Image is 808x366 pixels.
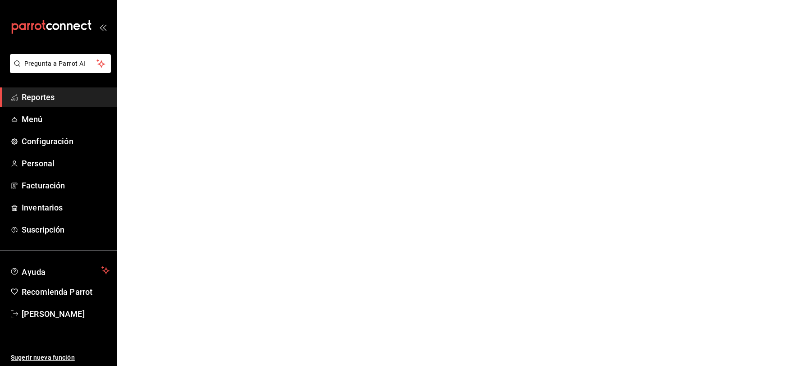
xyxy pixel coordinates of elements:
button: open_drawer_menu [99,23,106,31]
span: Configuración [22,135,110,147]
span: Facturación [22,179,110,192]
span: Personal [22,157,110,169]
span: Menú [22,113,110,125]
span: Recomienda Parrot [22,286,110,298]
span: Pregunta a Parrot AI [24,59,97,69]
span: Inventarios [22,201,110,214]
a: Pregunta a Parrot AI [6,65,111,75]
span: Ayuda [22,265,98,276]
span: [PERSON_NAME] [22,308,110,320]
span: Sugerir nueva función [11,353,110,362]
button: Pregunta a Parrot AI [10,54,111,73]
span: Reportes [22,91,110,103]
span: Suscripción [22,224,110,236]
